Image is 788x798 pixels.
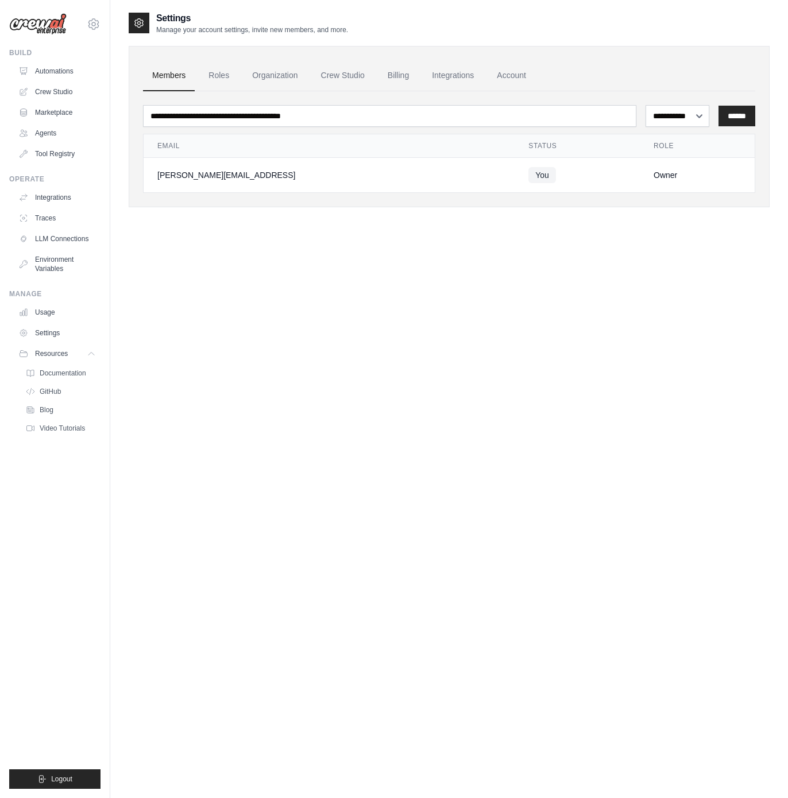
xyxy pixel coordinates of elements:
div: [PERSON_NAME][EMAIL_ADDRESS] [157,169,501,181]
a: Documentation [21,365,101,381]
a: Settings [14,324,101,342]
span: Video Tutorials [40,424,85,433]
span: GitHub [40,387,61,396]
span: Logout [51,774,72,784]
p: Manage your account settings, invite new members, and more. [156,25,348,34]
a: Members [143,60,195,91]
a: Tool Registry [14,145,101,163]
a: Integrations [14,188,101,207]
a: Billing [378,60,418,91]
a: Integrations [423,60,483,91]
a: Traces [14,209,101,227]
a: GitHub [21,383,101,400]
div: Owner [654,169,741,181]
span: Resources [35,349,68,358]
button: Resources [14,344,101,363]
a: Automations [14,62,101,80]
span: Blog [40,405,53,415]
th: Status [515,134,640,158]
th: Role [640,134,755,158]
span: Documentation [40,369,86,378]
a: Agents [14,124,101,142]
a: Organization [243,60,307,91]
th: Email [144,134,515,158]
a: Blog [21,402,101,418]
a: Usage [14,303,101,321]
a: Account [488,60,535,91]
h2: Settings [156,11,348,25]
a: Roles [199,60,238,91]
a: LLM Connections [14,230,101,248]
div: Operate [9,175,101,184]
span: You [528,167,556,183]
img: Logo [9,13,67,35]
a: Crew Studio [312,60,374,91]
a: Crew Studio [14,83,101,101]
a: Video Tutorials [21,420,101,436]
div: Manage [9,289,101,299]
a: Environment Variables [14,250,101,278]
div: Build [9,48,101,57]
button: Logout [9,769,101,789]
a: Marketplace [14,103,101,122]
